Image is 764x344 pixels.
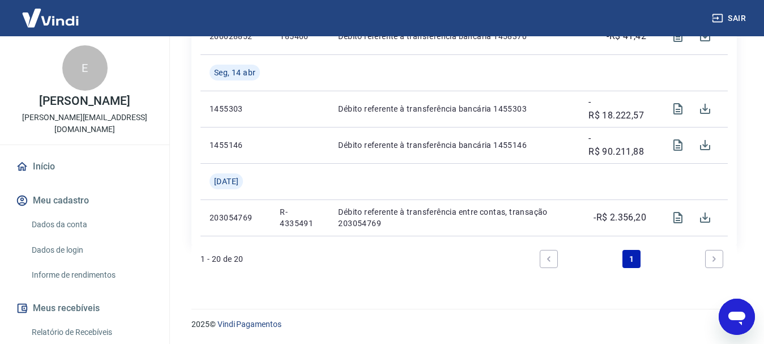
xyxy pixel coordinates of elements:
[214,67,255,78] span: Seg, 14 abr
[338,103,570,114] p: Débito referente à transferência bancária 1455303
[607,29,646,43] p: -R$ 41,42
[692,23,719,50] span: Download
[200,253,244,265] p: 1 - 20 de 20
[664,131,692,159] span: Visualizar
[710,8,750,29] button: Sair
[27,321,156,344] a: Relatório de Recebíveis
[210,139,262,151] p: 1455146
[692,131,719,159] span: Download
[594,211,646,224] p: -R$ 2.356,20
[14,296,156,321] button: Meus recebíveis
[280,206,320,229] p: R-4335491
[191,318,737,330] p: 2025 ©
[622,250,641,268] a: Page 1 is your current page
[535,245,728,273] ul: Pagination
[217,320,281,329] a: Vindi Pagamentos
[27,213,156,236] a: Dados da conta
[338,31,570,42] p: Débito referente à transferência bancária 1458370
[14,188,156,213] button: Meu cadastro
[692,204,719,231] span: Download
[588,131,646,159] p: -R$ 90.211,88
[27,264,156,287] a: Informe de rendimentos
[692,95,719,122] span: Download
[14,1,87,35] img: Vindi
[9,112,160,135] p: [PERSON_NAME][EMAIL_ADDRESS][DOMAIN_NAME]
[338,139,570,151] p: Débito referente à transferência bancária 1455146
[664,23,692,50] span: Visualizar
[664,204,692,231] span: Visualizar
[210,103,262,114] p: 1455303
[210,31,262,42] p: 200028852
[664,95,692,122] span: Visualizar
[705,250,723,268] a: Next page
[214,176,238,187] span: [DATE]
[588,95,646,122] p: -R$ 18.222,57
[14,154,156,179] a: Início
[210,212,262,223] p: 203054769
[719,299,755,335] iframe: Botão para abrir a janela de mensagens
[39,95,130,107] p: [PERSON_NAME]
[540,250,558,268] a: Previous page
[280,31,320,42] p: 185400
[27,239,156,262] a: Dados de login
[62,45,108,91] div: E
[338,206,570,229] p: Débito referente à transferência entre contas, transação 203054769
